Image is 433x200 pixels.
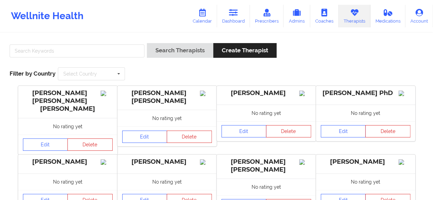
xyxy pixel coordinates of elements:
button: Delete [167,131,212,143]
div: [PERSON_NAME] [23,158,113,166]
input: Search Keywords [10,44,144,57]
div: [PERSON_NAME] [PERSON_NAME] [122,89,212,105]
div: No rating yet [217,105,316,121]
div: No rating yet [316,173,415,190]
a: Therapists [339,5,370,27]
a: Edit [122,131,167,143]
a: Edit [221,125,267,137]
a: Prescribers [250,5,284,27]
img: Image%2Fplaceholer-image.png [299,91,311,96]
a: Medications [370,5,406,27]
div: No rating yet [18,118,117,135]
img: Image%2Fplaceholer-image.png [200,91,212,96]
div: [PERSON_NAME] [122,158,212,166]
div: Select Country [63,71,97,76]
div: [PERSON_NAME] [221,89,311,97]
img: Image%2Fplaceholer-image.png [398,159,410,165]
img: Image%2Fplaceholer-image.png [200,159,212,165]
img: Image%2Fplaceholer-image.png [101,159,113,165]
button: Delete [365,125,410,137]
div: No rating yet [117,110,217,126]
div: No rating yet [217,178,316,195]
a: Edit [23,138,68,151]
a: Coaches [310,5,339,27]
img: Image%2Fplaceholer-image.png [398,91,410,96]
div: [PERSON_NAME] [PERSON_NAME] [PERSON_NAME] [23,89,113,113]
button: Delete [67,138,113,151]
div: [PERSON_NAME] [321,158,410,166]
button: Create Therapist [213,43,277,58]
a: Dashboard [217,5,250,27]
div: No rating yet [18,173,117,190]
div: No rating yet [316,105,415,121]
span: Filter by Country [10,70,55,77]
img: Image%2Fplaceholer-image.png [299,159,311,165]
div: [PERSON_NAME] [PERSON_NAME] [221,158,311,174]
img: Image%2Fplaceholer-image.png [101,91,113,96]
button: Search Therapists [147,43,213,58]
div: [PERSON_NAME] PhD [321,89,410,97]
a: Account [405,5,433,27]
div: No rating yet [117,173,217,190]
a: Edit [321,125,366,137]
a: Admins [283,5,310,27]
a: Calendar [188,5,217,27]
button: Delete [266,125,311,137]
